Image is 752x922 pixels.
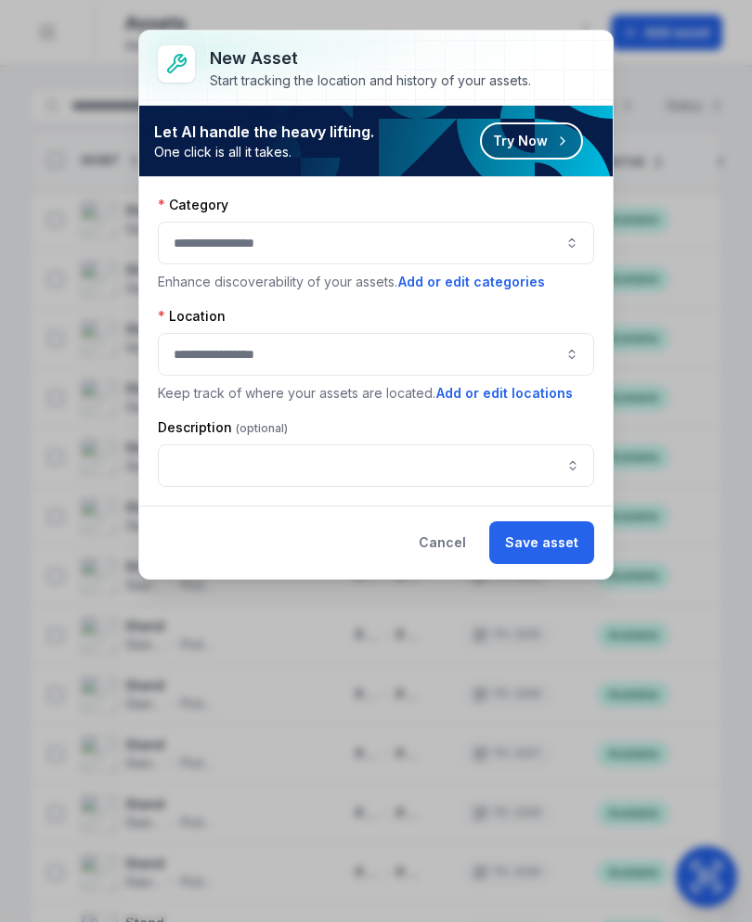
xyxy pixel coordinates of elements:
[489,521,594,564] button: Save asset
[397,272,546,292] button: Add or edit categories
[154,143,374,161] span: One click is all it takes.
[158,196,228,214] label: Category
[158,383,594,403] p: Keep track of where your assets are located.
[480,122,583,160] button: Try Now
[158,418,288,437] label: Description
[158,272,594,292] p: Enhance discoverability of your assets.
[158,307,226,326] label: Location
[435,383,574,403] button: Add or edit locations
[154,121,374,143] strong: Let AI handle the heavy lifting.
[210,45,531,71] h3: New asset
[158,444,594,487] input: asset-add:description-label
[403,521,482,564] button: Cancel
[210,71,531,90] div: Start tracking the location and history of your assets.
